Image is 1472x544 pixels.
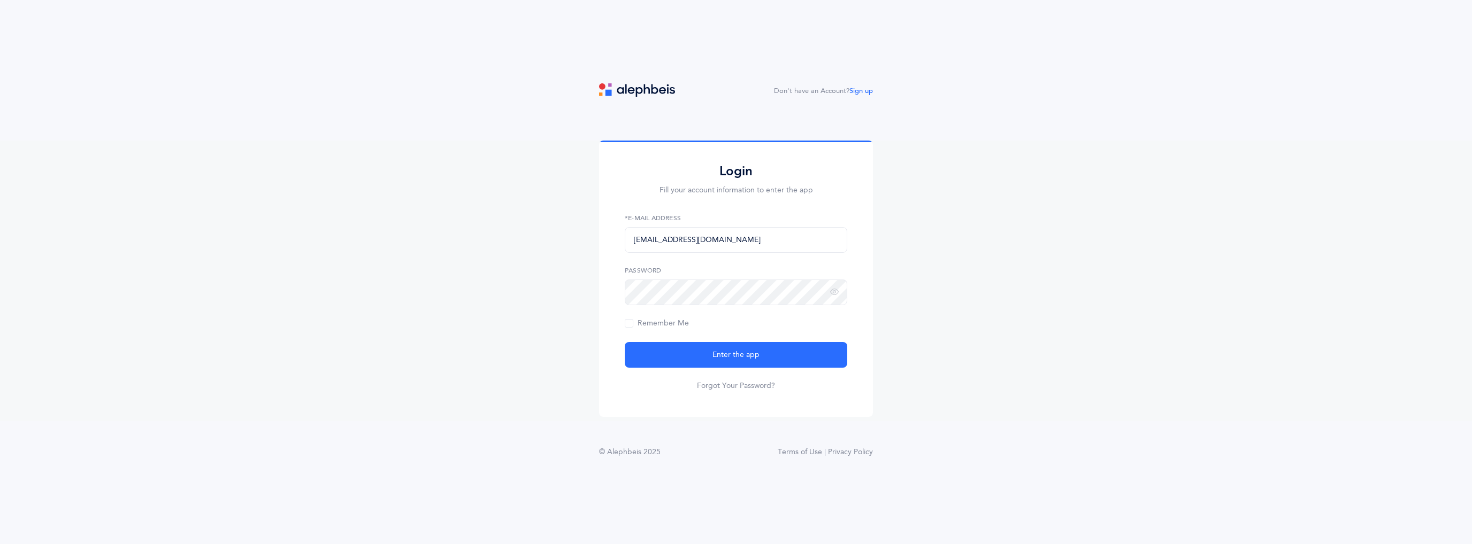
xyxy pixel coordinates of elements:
[849,87,873,95] a: Sign up
[599,83,675,97] img: logo.svg
[625,266,847,275] label: Password
[625,342,847,368] button: Enter the app
[1419,491,1459,531] iframe: Drift Widget Chat Controller
[625,319,689,328] span: Remember Me
[712,349,760,361] span: Enter the app
[625,213,847,223] label: *E-Mail Address
[599,447,661,458] div: © Alephbeis 2025
[625,185,847,196] p: Fill your account information to enter the app
[625,163,847,180] h2: Login
[697,380,775,391] a: Forgot Your Password?
[774,86,873,97] div: Don't have an Account?
[778,447,873,458] a: Terms of Use | Privacy Policy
